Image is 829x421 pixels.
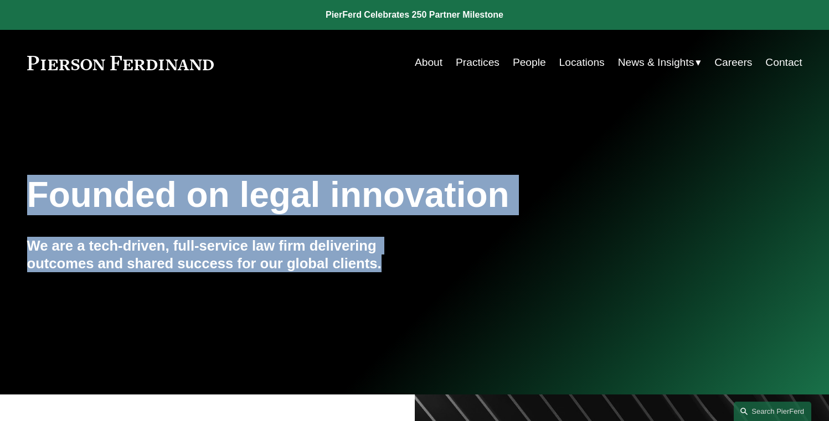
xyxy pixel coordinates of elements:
[559,52,605,73] a: Locations
[415,52,442,73] a: About
[27,237,415,273] h4: We are a tech-driven, full-service law firm delivering outcomes and shared success for our global...
[27,175,673,215] h1: Founded on legal innovation
[456,52,500,73] a: Practices
[618,53,694,72] span: News & Insights
[513,52,546,73] a: People
[765,52,802,73] a: Contact
[734,402,811,421] a: Search this site
[714,52,752,73] a: Careers
[618,52,702,73] a: folder dropdown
